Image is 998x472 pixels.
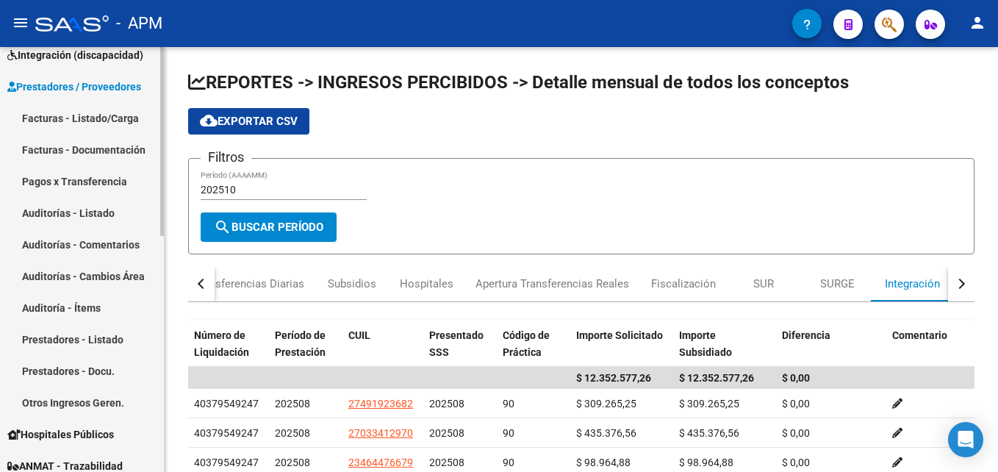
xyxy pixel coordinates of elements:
div: SURGE [820,276,855,292]
datatable-header-cell: Diferencia [776,320,886,368]
span: Código de Práctica [503,329,550,358]
span: Comentario [892,329,947,341]
mat-icon: cloud_download [200,112,218,129]
span: $ 309.265,25 [576,398,636,410]
datatable-header-cell: Presentado SSS [423,320,497,368]
span: $ 98.964,88 [576,457,631,468]
span: 202508 [275,427,310,439]
mat-icon: menu [12,14,29,32]
span: $ 0,00 [782,372,810,384]
datatable-header-cell: Comentario [886,320,997,368]
span: Importe Solicitado [576,329,663,341]
span: $ 435.376,56 [576,427,636,439]
datatable-header-cell: Importe Solicitado [570,320,673,368]
button: Buscar Período [201,212,337,242]
span: $ 0,00 [782,427,810,439]
span: 90 [503,398,514,410]
span: 202508 [429,398,464,410]
span: Hospitales Públicos [7,426,114,443]
span: 40379549247 [194,427,259,439]
span: Importe Subsidiado [679,329,732,358]
div: Open Intercom Messenger [948,422,983,457]
span: Prestadores / Proveedores [7,79,141,95]
div: Transferencias Diarias [194,276,304,292]
div: Hospitales [400,276,453,292]
span: 202508 [275,398,310,410]
span: Período de Prestación [275,329,326,358]
datatable-header-cell: CUIL [342,320,423,368]
span: Exportar CSV [200,115,298,128]
span: 202508 [429,427,464,439]
span: Buscar Período [214,221,323,234]
span: Presentado SSS [429,329,484,358]
span: 27033412970 [348,427,413,439]
span: 90 [503,427,514,439]
span: $ 435.376,56 [679,427,739,439]
span: $ 12.352.577,26 [679,372,754,384]
mat-icon: search [214,218,231,236]
span: 27491923682 [348,398,413,410]
span: $ 0,00 [782,457,810,468]
span: Diferencia [782,329,830,341]
datatable-header-cell: Importe Subsidiado [673,320,776,368]
span: 202508 [429,457,464,468]
span: $ 12.352.577,26 [576,372,651,384]
datatable-header-cell: Período de Prestación [269,320,342,368]
datatable-header-cell: Código de Práctica [497,320,570,368]
div: Integración [885,276,940,292]
div: Fiscalización [651,276,716,292]
span: 23464476679 [348,457,413,468]
span: $ 309.265,25 [679,398,739,410]
span: $ 0,00 [782,398,810,410]
span: - APM [116,7,162,40]
span: 202508 [275,457,310,468]
span: 90 [503,457,514,468]
button: Exportar CSV [188,108,309,135]
span: Integración (discapacidad) [7,47,143,63]
div: SUR [753,276,774,292]
mat-icon: person [969,14,986,32]
h3: Filtros [201,147,251,168]
datatable-header-cell: Número de Liquidación [188,320,269,368]
span: REPORTES -> INGRESOS PERCIBIDOS -> Detalle mensual de todos los conceptos [188,72,849,93]
span: Número de Liquidación [194,329,249,358]
span: $ 98.964,88 [679,457,733,468]
span: 40379549247 [194,457,259,468]
span: 40379549247 [194,398,259,410]
span: CUIL [348,329,370,341]
div: Apertura Transferencias Reales [475,276,629,292]
div: Subsidios [328,276,376,292]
